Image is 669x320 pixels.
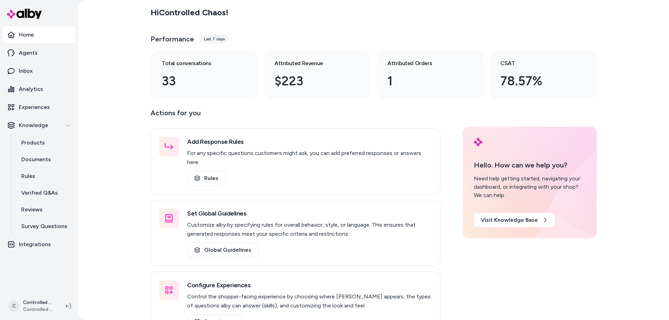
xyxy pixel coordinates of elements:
p: Hello. How can we help you? [474,160,585,170]
p: Verified Q&As [21,189,58,197]
p: Experiences [19,103,50,111]
h3: Performance [151,34,194,44]
h3: Add Response Rules [187,137,432,147]
h3: Configure Experiences [187,280,432,290]
a: Total conversations 33 [151,51,258,99]
a: Documents [14,151,75,168]
p: Customize alby by specifying rules for overall behavior, style, or language. This ensures that ge... [187,220,432,239]
div: $223 [275,72,348,91]
a: Attributed Revenue $223 [263,51,371,99]
a: CSAT 78.57% [489,51,597,99]
p: Agents [19,49,38,57]
div: Need help getting started, navigating your dashboard, or integrating with your shop? We can help. [474,174,585,200]
p: Products [21,139,45,147]
p: Knowledge [19,121,48,130]
h3: Attributed Orders [387,59,461,68]
p: Actions for you [151,107,440,124]
p: Controlled Chaos Shopify [23,299,54,306]
p: Home [19,31,34,39]
a: Agents [3,45,75,61]
a: Visit Knowledge Base [474,213,555,227]
a: Survey Questions [14,218,75,235]
a: Experiences [3,99,75,116]
h3: Attributed Revenue [275,59,348,68]
a: Inbox [3,63,75,79]
p: Rules [21,172,35,180]
a: Rules [187,171,226,186]
p: Integrations [19,240,51,249]
a: Attributed Orders 1 [376,51,484,99]
p: Analytics [19,85,43,93]
h3: Set Global Guidelines [187,209,432,218]
a: Rules [14,168,75,185]
img: alby Logo [7,9,42,19]
a: Reviews [14,201,75,218]
p: Documents [21,155,51,164]
div: Last 7 days [200,35,229,43]
span: Controlled Chaos [23,306,54,313]
button: CControlled Chaos ShopifyControlled Chaos [4,295,60,317]
img: alby Logo [474,138,482,146]
p: Reviews [21,205,43,214]
div: 78.57% [500,72,574,91]
h3: CSAT [500,59,574,68]
a: Home [3,26,75,43]
h2: Hi Controlled Chaos ! [151,7,228,18]
a: Products [14,134,75,151]
h3: Total conversations [162,59,236,68]
a: Global Guidelines [187,243,259,257]
a: Analytics [3,81,75,97]
a: Verified Q&As [14,185,75,201]
div: 33 [162,72,236,91]
span: C [8,301,20,312]
p: For any specific questions customers might ask, you can add preferred responses or answers here. [187,149,432,167]
p: Control the shopper-facing experience by choosing where [PERSON_NAME] appears, the types of quest... [187,292,432,310]
p: Inbox [19,67,33,75]
button: Knowledge [3,117,75,134]
p: Survey Questions [21,222,67,231]
a: Integrations [3,236,75,253]
div: 1 [387,72,461,91]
